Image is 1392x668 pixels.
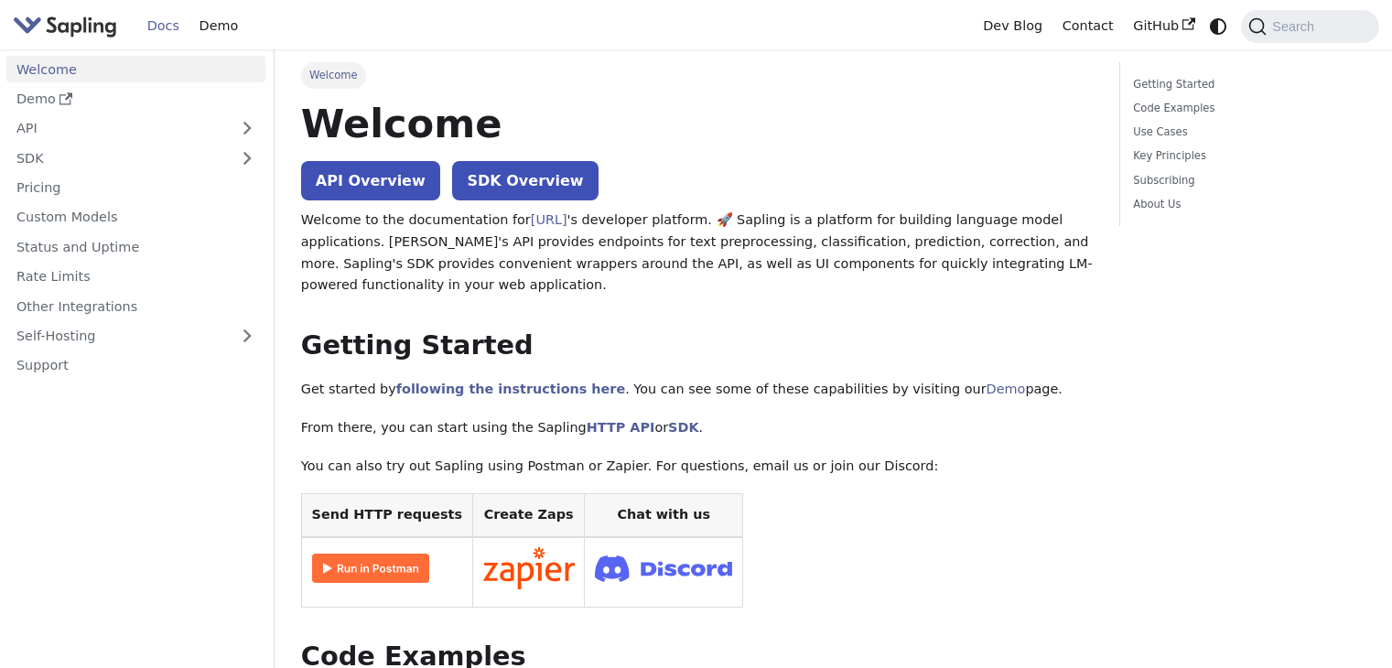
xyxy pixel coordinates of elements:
[13,13,124,39] a: Sapling.aiSapling.ai
[6,115,229,142] a: API
[301,494,472,537] th: Send HTTP requests
[312,554,429,583] img: Run in Postman
[301,417,1093,439] p: From there, you can start using the Sapling or .
[973,12,1052,40] a: Dev Blog
[452,161,598,200] a: SDK Overview
[301,379,1093,401] p: Get started by . You can see some of these capabilities by visiting our page.
[1133,124,1359,141] a: Use Cases
[6,175,265,201] a: Pricing
[6,293,265,319] a: Other Integrations
[531,212,567,227] a: [URL]
[1205,13,1232,39] button: Switch between dark and light mode (currently system mode)
[396,382,625,396] a: following the instructions here
[13,13,117,39] img: Sapling.ai
[472,494,585,537] th: Create Zaps
[595,550,732,587] img: Join Discord
[1123,12,1204,40] a: GitHub
[6,233,265,260] a: Status and Uptime
[6,323,265,350] a: Self-Hosting
[6,352,265,379] a: Support
[229,145,265,171] button: Expand sidebar category 'SDK'
[987,382,1026,396] a: Demo
[6,204,265,231] a: Custom Models
[1133,147,1359,165] a: Key Principles
[6,264,265,290] a: Rate Limits
[301,62,1093,88] nav: Breadcrumbs
[1133,172,1359,189] a: Subscribing
[301,329,1093,362] h2: Getting Started
[668,420,698,435] a: SDK
[6,86,265,113] a: Demo
[301,62,366,88] span: Welcome
[1133,76,1359,93] a: Getting Started
[301,210,1093,296] p: Welcome to the documentation for 's developer platform. 🚀 Sapling is a platform for building lang...
[1241,10,1378,43] button: Search (Command+K)
[6,145,229,171] a: SDK
[483,547,575,589] img: Connect in Zapier
[1267,19,1325,34] span: Search
[301,99,1093,148] h1: Welcome
[137,12,189,40] a: Docs
[1133,100,1359,117] a: Code Examples
[301,161,440,200] a: API Overview
[6,56,265,82] a: Welcome
[301,456,1093,478] p: You can also try out Sapling using Postman or Zapier. For questions, email us or join our Discord:
[1052,12,1124,40] a: Contact
[585,494,743,537] th: Chat with us
[587,420,655,435] a: HTTP API
[189,12,248,40] a: Demo
[229,115,265,142] button: Expand sidebar category 'API'
[1133,196,1359,213] a: About Us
